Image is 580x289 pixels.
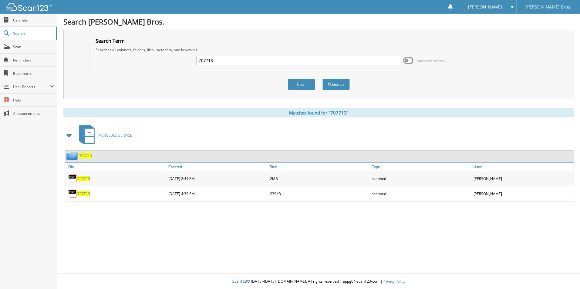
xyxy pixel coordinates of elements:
[472,188,574,200] div: [PERSON_NAME]
[13,71,54,76] span: Bookmarks
[93,47,545,52] div: Searches all cabinets, folders, files, metadata, and keywords
[268,172,370,184] div: 2MB
[13,111,54,116] span: Announcements
[472,163,574,171] a: User
[13,84,50,89] span: User Reports
[167,172,268,184] div: [DATE] 2:44 PM
[6,3,52,11] img: scan123-logo-white.svg
[13,44,54,49] span: Scan
[370,163,472,171] a: Type
[167,163,268,171] a: Created
[472,172,574,184] div: [PERSON_NAME]
[13,31,53,36] span: Search
[526,5,571,9] span: [PERSON_NAME] Bros.
[65,163,167,171] a: File
[268,163,370,171] a: Size
[268,188,370,200] div: 239KB
[77,191,90,196] a: 707713
[93,38,128,44] legend: Search Term
[370,172,472,184] div: scanned
[13,58,54,63] span: Reminders
[322,79,350,90] button: Search
[68,174,77,183] img: PDF.png
[167,188,268,200] div: [DATE] 4:39 PM
[232,279,247,284] span: Scan123
[66,152,79,160] img: folder2.png
[417,58,444,63] span: Advanced Search
[550,260,580,289] iframe: Chat Widget
[63,108,574,117] div: Matches found for "707713"
[370,188,472,200] div: scanned
[468,5,502,9] span: [PERSON_NAME]
[13,18,54,23] span: Cabinets
[383,279,405,284] a: Privacy Policy
[57,274,580,289] div: © [DATE]-[DATE] [DOMAIN_NAME]. All rights reserved | appg04-scan123-com |
[68,189,77,198] img: PDF.png
[77,176,90,181] a: 707713
[288,79,315,90] button: Clear
[98,133,132,138] span: MERCEDES SERVICE
[63,17,574,27] h1: Search [PERSON_NAME] Bros.
[76,123,132,147] a: MERCEDES SERVICE
[13,98,54,103] span: Help
[79,153,92,158] a: 707713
